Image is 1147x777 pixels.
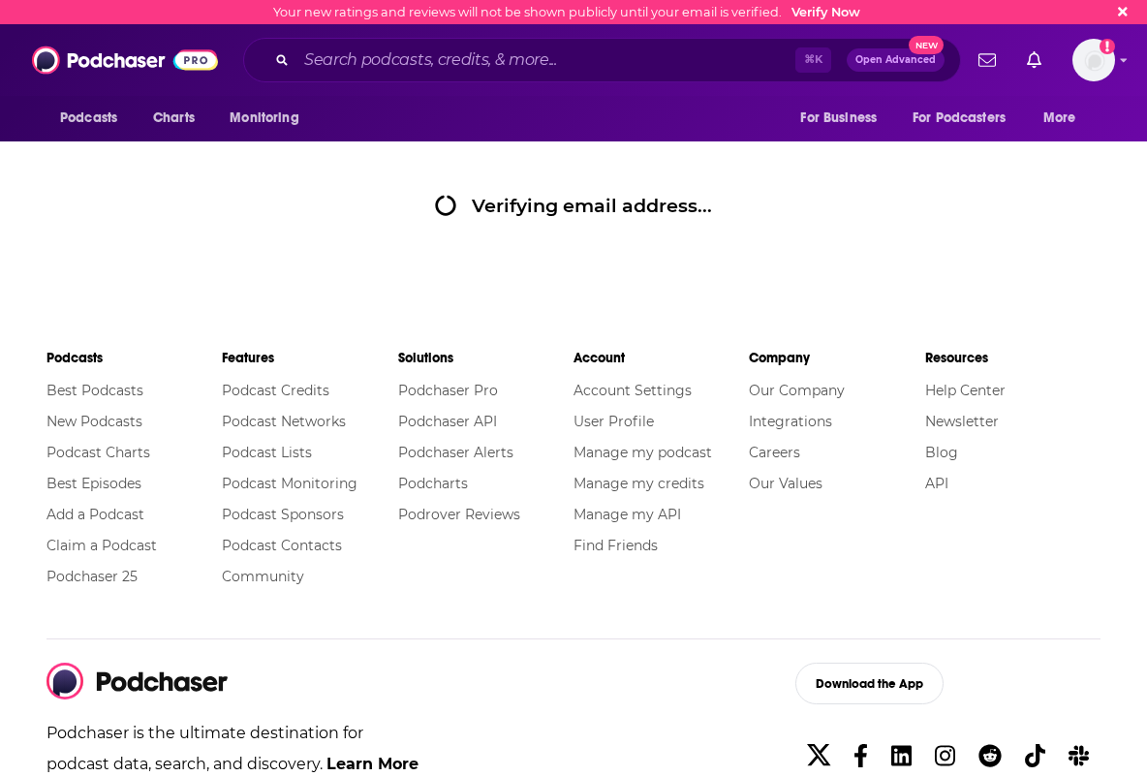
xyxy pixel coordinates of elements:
a: Podcast Monitoring [222,475,357,492]
a: Community [222,568,304,585]
div: Search podcasts, credits, & more... [243,38,961,82]
button: open menu [900,100,1034,137]
a: Podcast Charts [46,444,150,461]
svg: Email not verified [1100,39,1115,54]
a: Podcast Networks [222,413,346,430]
a: Podcast Credits [222,382,329,399]
a: Verify Now [791,5,860,19]
a: Blog [925,444,958,461]
a: Our Company [749,382,845,399]
a: Our Values [749,475,822,492]
a: New Podcasts [46,413,142,430]
a: Best Episodes [46,475,141,492]
a: Podchaser Alerts [398,444,513,461]
a: Podchaser API [398,413,497,430]
a: Podcast Sponsors [222,506,344,523]
a: Newsletter [925,413,999,430]
a: Manage my credits [573,475,704,492]
div: Verifying email address... [435,194,712,217]
li: Company [749,341,924,375]
a: Best Podcasts [46,382,143,399]
span: Open Advanced [855,55,936,65]
button: open menu [787,100,901,137]
a: Podcast Contacts [222,537,342,554]
span: Charts [153,105,195,132]
span: Logged in as bgast63 [1072,39,1115,81]
img: Podchaser - Follow, Share and Rate Podcasts [46,663,229,699]
a: Podcast Lists [222,444,312,461]
button: Download the App [795,663,944,704]
li: Features [222,341,397,375]
a: Help Center [925,382,1006,399]
div: Your new ratings and reviews will not be shown publicly until your email is verified. [273,5,860,19]
a: Show notifications dropdown [971,44,1004,77]
span: Monitoring [230,105,298,132]
input: Search podcasts, credits, & more... [296,45,795,76]
span: More [1043,105,1076,132]
button: Open AdvancedNew [847,48,945,72]
a: Integrations [749,413,832,430]
li: Account [573,341,749,375]
a: User Profile [573,413,654,430]
a: Add a Podcast [46,506,144,523]
a: Podchaser 25 [46,568,138,585]
img: Podchaser - Follow, Share and Rate Podcasts [32,42,218,78]
button: open menu [46,100,142,137]
a: Podrover Reviews [398,506,520,523]
a: Show notifications dropdown [1019,44,1049,77]
a: API [925,475,948,492]
span: ⌘ K [795,47,831,73]
a: Podcharts [398,475,468,492]
a: Manage my API [573,506,681,523]
a: Careers [749,444,800,461]
a: Account Settings [573,382,692,399]
span: Podcasts [60,105,117,132]
a: Claim a Podcast [46,537,157,554]
a: Learn More [326,755,418,773]
a: Charts [140,100,206,137]
span: New [909,36,944,54]
li: Podcasts [46,341,222,375]
button: open menu [1030,100,1100,137]
span: For Podcasters [913,105,1006,132]
li: Resources [925,341,1100,375]
a: Find Friends [573,537,658,554]
span: For Business [800,105,877,132]
button: open menu [216,100,324,137]
li: Solutions [398,341,573,375]
a: Manage my podcast [573,444,712,461]
a: Podchaser Pro [398,382,498,399]
button: Show profile menu [1072,39,1115,81]
img: User Profile [1072,39,1115,81]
